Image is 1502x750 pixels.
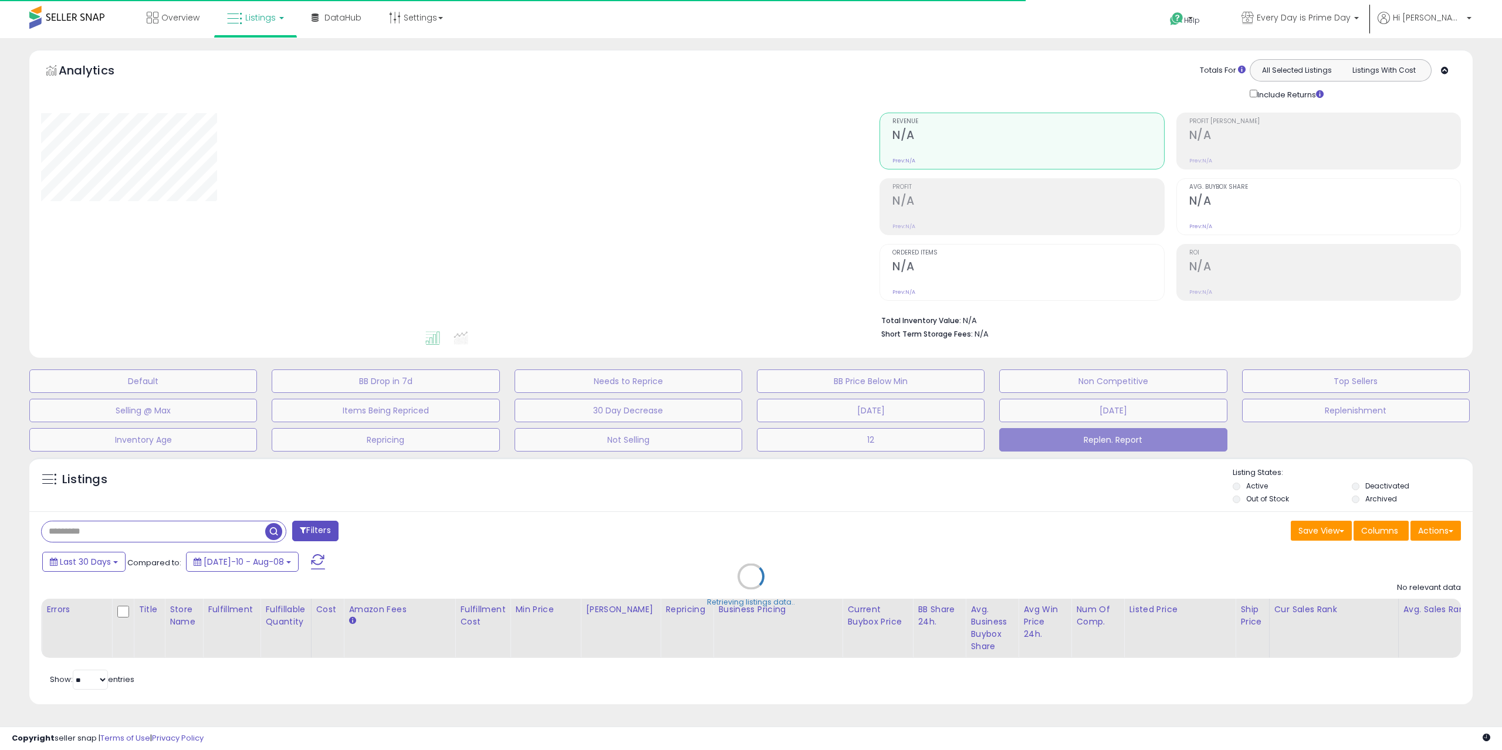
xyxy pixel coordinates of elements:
h2: N/A [1189,194,1460,210]
div: Retrieving listings data.. [707,597,795,608]
span: ROI [1189,250,1460,256]
button: Selling @ Max [29,399,257,422]
span: DataHub [324,12,361,23]
b: Total Inventory Value: [881,315,961,325]
small: Prev: N/A [1189,157,1212,164]
a: Privacy Policy [152,732,204,744]
span: Ordered Items [892,250,1163,256]
i: Get Help [1169,12,1184,26]
h2: N/A [892,260,1163,276]
h2: N/A [892,128,1163,144]
span: Profit [PERSON_NAME] [1189,118,1460,125]
a: Hi [PERSON_NAME] [1378,12,1471,38]
button: Items Being Repriced [272,399,499,422]
h2: N/A [892,194,1163,210]
h5: Analytics [59,62,137,82]
button: Top Sellers [1242,369,1470,393]
button: Inventory Age [29,428,257,452]
button: Replen. Report [999,428,1227,452]
button: Repricing [272,428,499,452]
h2: N/A [1189,260,1460,276]
span: Every Day is Prime Day [1257,12,1351,23]
b: Short Term Storage Fees: [881,329,973,339]
div: Include Returns [1241,87,1338,101]
li: N/A [881,313,1452,327]
div: Totals For [1200,65,1246,76]
a: Terms of Use [100,732,150,744]
a: Help [1161,3,1223,38]
strong: Copyright [12,732,55,744]
span: Revenue [892,118,1163,125]
span: Avg. Buybox Share [1189,184,1460,191]
button: Not Selling [515,428,742,452]
span: Overview [161,12,199,23]
div: seller snap | | [12,733,204,744]
button: 30 Day Decrease [515,399,742,422]
button: Replenishment [1242,399,1470,422]
small: Prev: N/A [892,289,915,296]
small: Prev: N/A [892,223,915,230]
button: Non Competitive [999,369,1227,393]
small: Prev: N/A [1189,223,1212,230]
span: Profit [892,184,1163,191]
button: [DATE] [999,399,1227,422]
button: BB Price Below Min [757,369,985,393]
button: All Selected Listings [1253,63,1341,78]
button: BB Drop in 7d [272,369,499,393]
small: Prev: N/A [1189,289,1212,296]
h2: N/A [1189,128,1460,144]
span: Listings [245,12,276,23]
span: N/A [975,328,989,340]
button: Default [29,369,257,393]
button: Needs to Reprice [515,369,742,393]
button: [DATE] [757,399,985,422]
span: Hi [PERSON_NAME] [1393,12,1463,23]
span: Help [1184,15,1200,25]
small: Prev: N/A [892,157,915,164]
button: 12 [757,428,985,452]
button: Listings With Cost [1340,63,1427,78]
